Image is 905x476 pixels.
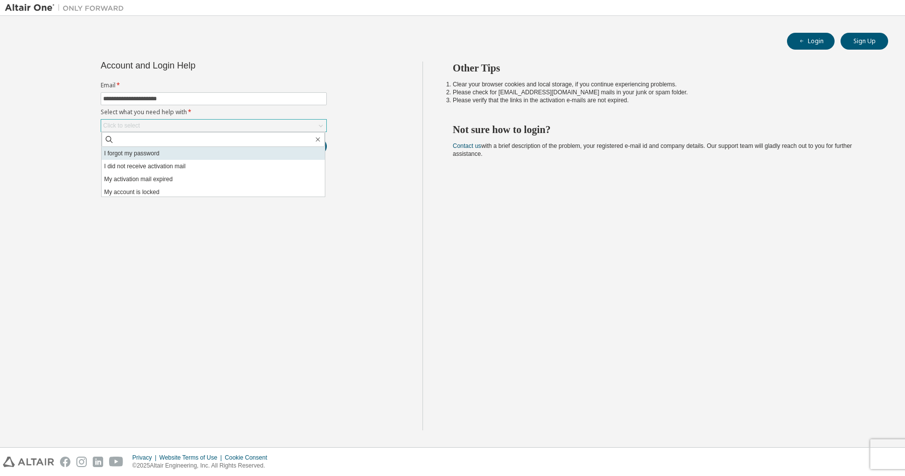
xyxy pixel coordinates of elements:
[225,454,273,462] div: Cookie Consent
[841,33,888,50] button: Sign Up
[101,62,282,69] div: Account and Login Help
[101,108,327,116] label: Select what you need help with
[76,457,87,467] img: instagram.svg
[453,62,870,74] h2: Other Tips
[453,80,870,88] li: Clear your browser cookies and local storage, if you continue experiencing problems.
[60,457,70,467] img: facebook.svg
[787,33,835,50] button: Login
[103,122,140,130] div: Click to select
[453,142,852,157] span: with a brief description of the problem, your registered e-mail id and company details. Our suppo...
[132,454,159,462] div: Privacy
[453,96,870,104] li: Please verify that the links in the activation e-mails are not expired.
[102,147,325,160] li: I forgot my password
[453,88,870,96] li: Please check for [EMAIL_ADDRESS][DOMAIN_NAME] mails in your junk or spam folder.
[159,454,225,462] div: Website Terms of Use
[101,120,326,132] div: Click to select
[3,457,54,467] img: altair_logo.svg
[101,81,327,89] label: Email
[93,457,103,467] img: linkedin.svg
[132,462,273,470] p: © 2025 Altair Engineering, Inc. All Rights Reserved.
[5,3,129,13] img: Altair One
[453,142,481,149] a: Contact us
[453,123,870,136] h2: Not sure how to login?
[109,457,123,467] img: youtube.svg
